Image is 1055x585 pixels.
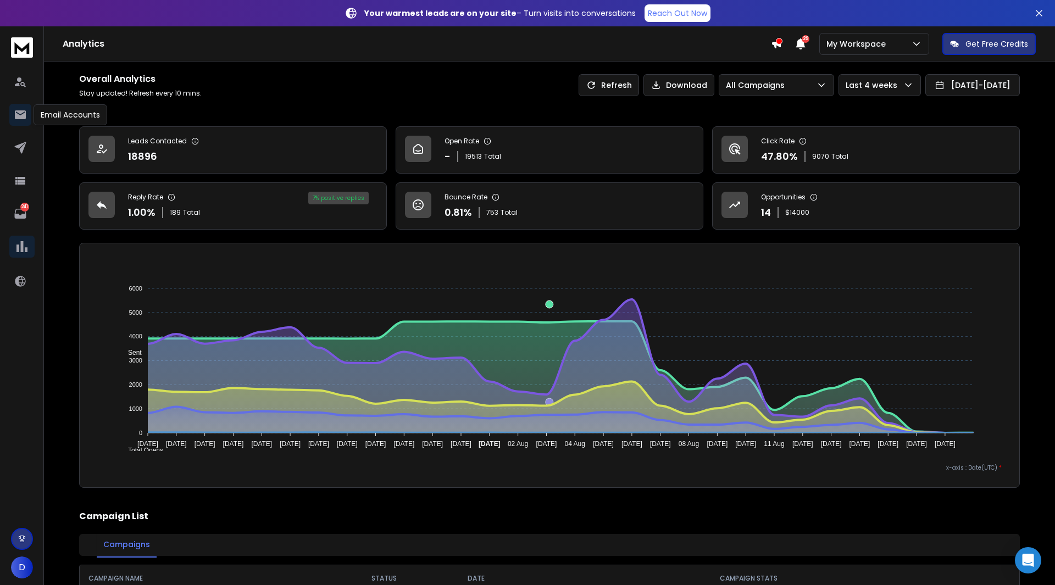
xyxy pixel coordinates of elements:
p: Stay updated! Refresh every 10 mins. [79,89,202,98]
tspan: [DATE] [280,440,301,448]
div: Open Intercom Messenger [1015,547,1041,573]
img: logo [11,37,33,58]
span: 753 [486,208,498,217]
span: Total Opens [120,447,163,454]
a: Reply Rate1.00%189Total7% positive replies [79,182,387,230]
a: Reach Out Now [645,4,710,22]
p: Reply Rate [128,193,163,202]
p: Click Rate [761,137,795,146]
tspan: 6000 [129,285,142,292]
p: $ 14000 [785,208,809,217]
tspan: [DATE] [451,440,471,448]
a: Click Rate47.80%9070Total [712,126,1020,174]
div: Email Accounts [34,104,107,125]
button: Campaigns [97,532,157,558]
span: Sent [120,349,142,356]
tspan: [DATE] [394,440,415,448]
p: Leads Contacted [128,137,187,146]
tspan: [DATE] [735,440,756,448]
span: 29 [802,35,809,43]
tspan: [DATE] [935,440,956,448]
p: Bounce Rate [445,193,487,202]
p: 14 [761,205,771,220]
button: Download [643,74,714,96]
tspan: [DATE] [536,440,557,448]
strong: Your warmest leads are on your site [364,8,517,19]
p: Reach Out Now [648,8,707,19]
tspan: 0 [139,430,142,436]
span: Total [484,152,501,161]
tspan: [DATE] [878,440,899,448]
tspan: 4000 [129,333,142,339]
h2: Campaign List [79,510,1020,523]
tspan: [DATE] [223,440,244,448]
p: - [445,149,451,164]
tspan: [DATE] [906,440,927,448]
tspan: [DATE] [479,440,501,448]
p: 0.81 % [445,205,472,220]
p: 241 [20,203,29,211]
tspan: 3000 [129,357,142,364]
tspan: [DATE] [792,440,813,448]
span: 189 [170,208,181,217]
tspan: 5000 [129,309,142,316]
p: All Campaigns [726,80,789,91]
tspan: [DATE] [166,440,187,448]
a: Bounce Rate0.81%753Total [396,182,703,230]
span: 9070 [812,152,829,161]
tspan: 08 Aug [679,440,699,448]
span: Total [501,208,518,217]
div: 7 % positive replies [308,192,369,204]
tspan: 04 Aug [565,440,585,448]
p: Opportunities [761,193,806,202]
p: Download [666,80,707,91]
p: Get Free Credits [965,38,1028,49]
p: x-axis : Date(UTC) [97,464,1002,472]
p: My Workspace [826,38,890,49]
tspan: [DATE] [821,440,842,448]
button: Get Free Credits [942,33,1036,55]
tspan: [DATE] [337,440,358,448]
h1: Analytics [63,37,771,51]
span: Total [831,152,848,161]
button: Refresh [579,74,639,96]
p: Open Rate [445,137,479,146]
tspan: [DATE] [621,440,642,448]
button: D [11,556,33,578]
tspan: [DATE] [195,440,215,448]
a: 241 [9,203,31,225]
h1: Overall Analytics [79,73,202,86]
a: Leads Contacted18896 [79,126,387,174]
tspan: 11 Aug [764,440,784,448]
tspan: [DATE] [308,440,329,448]
tspan: [DATE] [593,440,614,448]
button: [DATE]-[DATE] [925,74,1020,96]
tspan: [DATE] [365,440,386,448]
a: Opportunities14$14000 [712,182,1020,230]
p: Last 4 weeks [846,80,902,91]
p: – Turn visits into conversations [364,8,636,19]
tspan: [DATE] [650,440,671,448]
p: 18896 [128,149,157,164]
tspan: [DATE] [422,440,443,448]
tspan: 1000 [129,405,142,412]
span: Total [183,208,200,217]
a: Open Rate-19513Total [396,126,703,174]
p: 47.80 % [761,149,798,164]
tspan: [DATE] [137,440,158,448]
tspan: 2000 [129,381,142,388]
p: 1.00 % [128,205,156,220]
p: Refresh [601,80,632,91]
tspan: [DATE] [707,440,728,448]
tspan: 02 Aug [508,440,528,448]
tspan: [DATE] [849,440,870,448]
tspan: [DATE] [252,440,273,448]
span: 19513 [465,152,482,161]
